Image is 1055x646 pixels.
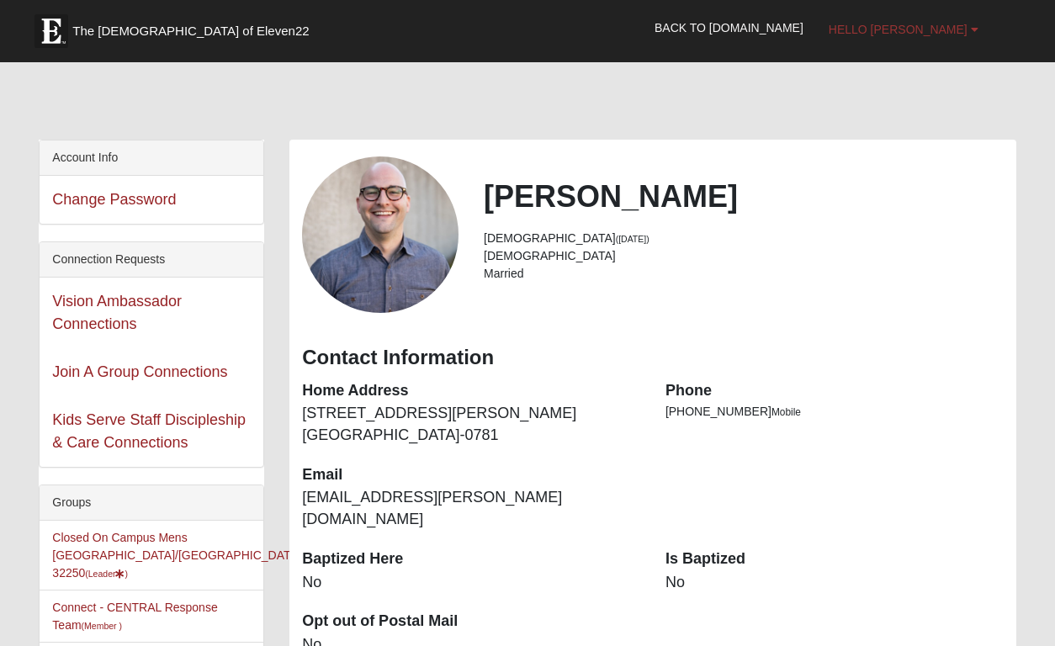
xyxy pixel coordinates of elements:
[34,14,68,48] img: Eleven22 logo
[302,346,1003,370] h3: Contact Information
[302,403,640,446] dd: [STREET_ADDRESS][PERSON_NAME] [GEOGRAPHIC_DATA]-0781
[26,6,363,48] a: The [DEMOGRAPHIC_DATA] of Eleven22
[665,403,1004,421] li: [PHONE_NUMBER]
[665,548,1004,570] dt: Is Baptized
[642,7,816,49] a: Back to [DOMAIN_NAME]
[52,191,176,208] a: Change Password
[302,548,640,570] dt: Baptized Here
[40,485,263,521] div: Groups
[52,601,217,632] a: Connect - CENTRAL Response Team(Member )
[52,531,300,580] a: Closed On Campus Mens [GEOGRAPHIC_DATA]/[GEOGRAPHIC_DATA] 32250(Leader)
[484,265,1004,283] li: Married
[302,487,640,530] dd: [EMAIL_ADDRESS][PERSON_NAME][DOMAIN_NAME]
[816,8,991,50] a: Hello [PERSON_NAME]
[484,247,1004,265] li: [DEMOGRAPHIC_DATA]
[665,572,1004,594] dd: No
[302,156,459,313] a: View Fullsize Photo
[52,363,227,380] a: Join A Group Connections
[302,464,640,486] dt: Email
[665,380,1004,402] dt: Phone
[616,234,649,244] small: ([DATE])
[484,230,1004,247] li: [DEMOGRAPHIC_DATA]
[302,380,640,402] dt: Home Address
[85,569,128,579] small: (Leader )
[52,293,182,332] a: Vision Ambassador Connections
[52,411,246,451] a: Kids Serve Staff Discipleship & Care Connections
[72,23,309,40] span: The [DEMOGRAPHIC_DATA] of Eleven22
[829,23,968,36] span: Hello [PERSON_NAME]
[771,406,801,418] span: Mobile
[40,242,263,278] div: Connection Requests
[484,178,1004,214] h2: [PERSON_NAME]
[302,572,640,594] dd: No
[302,611,640,633] dt: Opt out of Postal Mail
[40,140,263,176] div: Account Info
